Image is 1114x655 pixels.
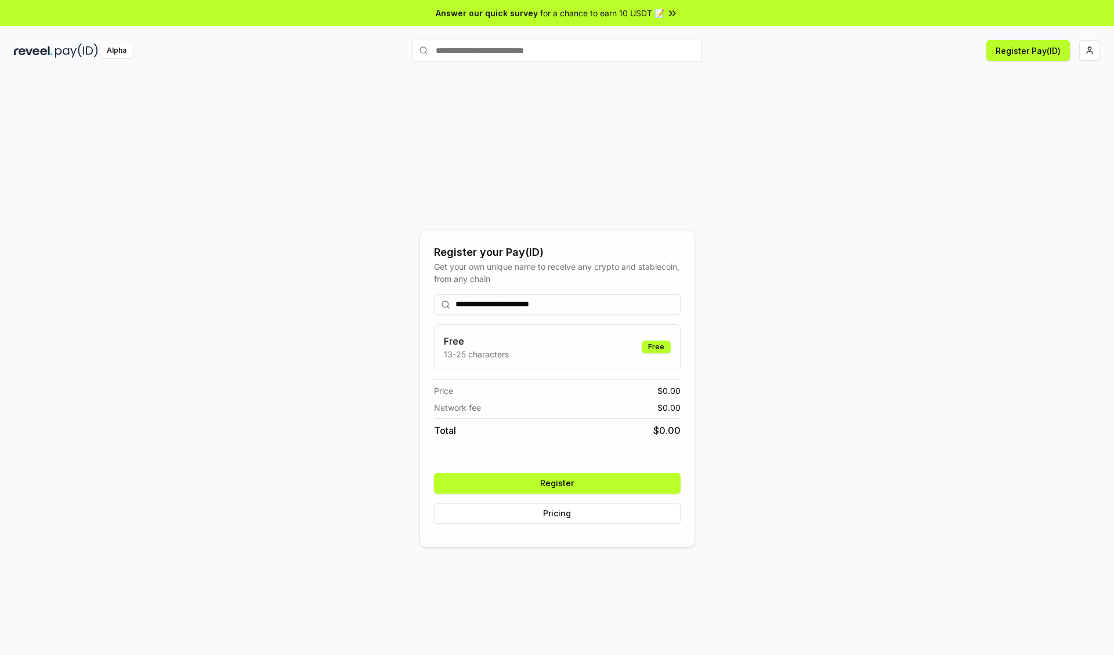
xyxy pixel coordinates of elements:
[436,7,538,19] span: Answer our quick survey
[434,385,453,397] span: Price
[434,244,681,260] div: Register your Pay(ID)
[434,503,681,524] button: Pricing
[657,401,681,414] span: $ 0.00
[444,348,509,360] p: 13-25 characters
[642,341,671,353] div: Free
[55,44,98,58] img: pay_id
[434,424,456,437] span: Total
[14,44,53,58] img: reveel_dark
[657,385,681,397] span: $ 0.00
[986,40,1070,61] button: Register Pay(ID)
[434,473,681,494] button: Register
[653,424,681,437] span: $ 0.00
[540,7,664,19] span: for a chance to earn 10 USDT 📝
[100,44,133,58] div: Alpha
[434,260,681,285] div: Get your own unique name to receive any crypto and stablecoin, from any chain
[444,334,509,348] h3: Free
[434,401,481,414] span: Network fee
